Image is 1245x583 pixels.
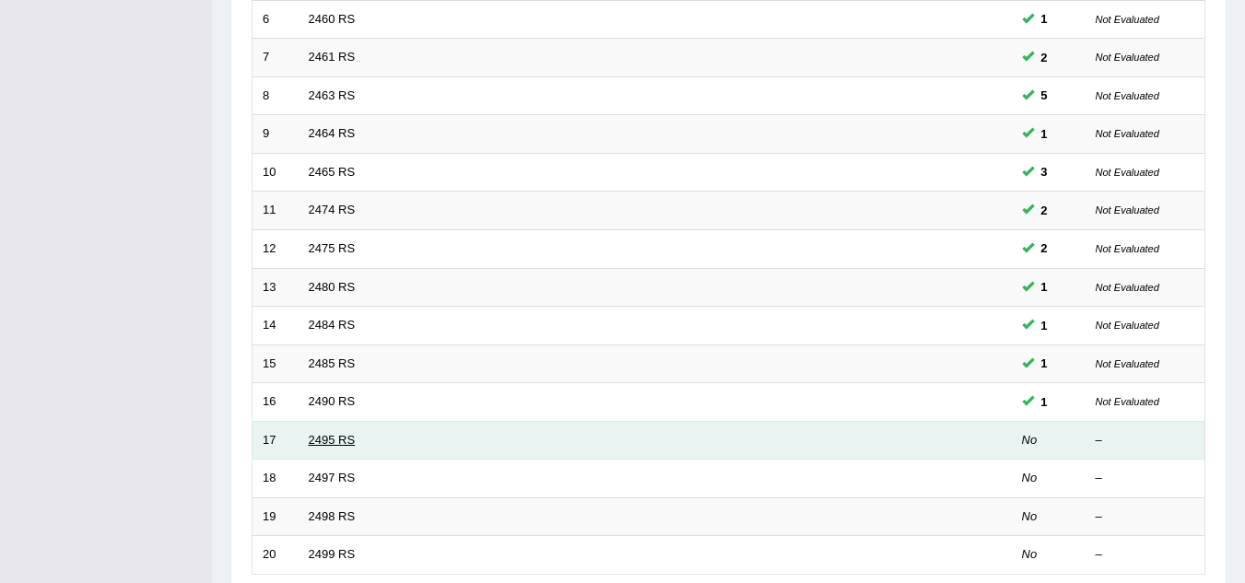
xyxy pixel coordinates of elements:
[1096,432,1195,449] div: –
[1034,392,1055,412] span: You can still take this question
[309,126,356,140] a: 2464 RS
[253,229,299,268] td: 12
[309,50,356,64] a: 2461 RS
[309,318,356,332] a: 2484 RS
[1096,14,1159,25] small: Not Evaluated
[253,460,299,498] td: 18
[1096,320,1159,331] small: Not Evaluated
[1034,9,1055,29] span: You can still take this question
[1096,243,1159,254] small: Not Evaluated
[1034,86,1055,105] span: You can still take this question
[1022,471,1038,484] em: No
[253,536,299,575] td: 20
[253,115,299,154] td: 9
[309,509,356,523] a: 2498 RS
[253,344,299,383] td: 15
[1034,316,1055,335] span: You can still take this question
[309,394,356,408] a: 2490 RS
[253,76,299,115] td: 8
[309,471,356,484] a: 2497 RS
[309,165,356,179] a: 2465 RS
[253,192,299,230] td: 11
[1096,282,1159,293] small: Not Evaluated
[1022,509,1038,523] em: No
[253,383,299,422] td: 16
[1022,433,1038,447] em: No
[1096,546,1195,564] div: –
[1034,354,1055,373] span: You can still take this question
[253,497,299,536] td: 19
[1096,508,1195,526] div: –
[1096,470,1195,487] div: –
[253,307,299,345] td: 14
[253,421,299,460] td: 17
[1034,201,1055,220] span: You can still take this question
[253,153,299,192] td: 10
[1034,124,1055,144] span: You can still take this question
[1034,277,1055,297] span: You can still take this question
[253,268,299,307] td: 13
[1096,52,1159,63] small: Not Evaluated
[1034,162,1055,181] span: You can still take this question
[1022,547,1038,561] em: No
[309,547,356,561] a: 2499 RS
[1096,167,1159,178] small: Not Evaluated
[1096,204,1159,216] small: Not Evaluated
[1034,239,1055,258] span: You can still take this question
[1096,396,1159,407] small: Not Evaluated
[309,280,356,294] a: 2480 RS
[309,88,356,102] a: 2463 RS
[309,241,356,255] a: 2475 RS
[1034,48,1055,67] span: You can still take this question
[309,356,356,370] a: 2485 RS
[1096,358,1159,369] small: Not Evaluated
[309,433,356,447] a: 2495 RS
[253,39,299,77] td: 7
[309,203,356,216] a: 2474 RS
[1096,128,1159,139] small: Not Evaluated
[1096,90,1159,101] small: Not Evaluated
[309,12,356,26] a: 2460 RS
